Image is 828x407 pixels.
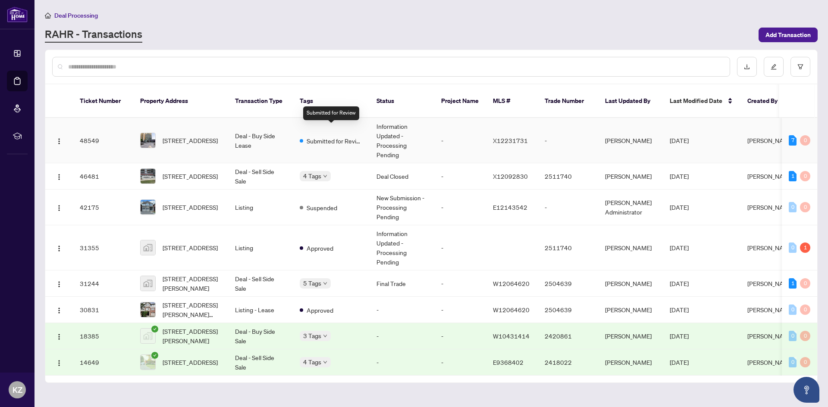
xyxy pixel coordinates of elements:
[670,203,689,211] span: [DATE]
[538,270,598,297] td: 2504639
[434,163,486,190] td: -
[790,57,810,77] button: filter
[598,270,663,297] td: [PERSON_NAME]
[52,277,66,290] button: Logo
[163,300,221,319] span: [STREET_ADDRESS][PERSON_NAME][PERSON_NAME]
[307,203,337,212] span: Suspended
[434,84,486,118] th: Project Name
[789,171,797,181] div: 1
[793,377,819,403] button: Open asap
[151,326,158,332] span: check-circle
[141,200,155,214] img: thumbnail-img
[163,136,218,145] span: [STREET_ADDRESS]
[141,355,155,370] img: thumbnail-img
[800,304,810,315] div: 0
[73,190,133,225] td: 42175
[151,352,158,359] span: check-circle
[228,163,293,190] td: Deal - Sell Side Sale
[303,171,321,181] span: 4 Tags
[771,64,777,70] span: edit
[598,349,663,376] td: [PERSON_NAME]
[598,118,663,163] td: [PERSON_NAME]
[670,137,689,144] span: [DATE]
[370,225,434,270] td: Information Updated - Processing Pending
[370,323,434,349] td: -
[538,323,598,349] td: 2420861
[56,205,63,211] img: Logo
[370,118,434,163] td: Information Updated - Processing Pending
[670,332,689,340] span: [DATE]
[73,323,133,349] td: 18385
[493,306,530,314] span: W12064620
[163,326,221,345] span: [STREET_ADDRESS][PERSON_NAME]
[228,84,293,118] th: Transaction Type
[670,280,689,287] span: [DATE]
[52,200,66,214] button: Logo
[370,270,434,297] td: Final Trade
[434,349,486,376] td: -
[141,276,155,291] img: thumbnail-img
[56,138,63,145] img: Logo
[370,349,434,376] td: -
[434,118,486,163] td: -
[670,306,689,314] span: [DATE]
[759,28,818,42] button: Add Transaction
[493,137,528,144] span: X12231731
[163,243,218,252] span: [STREET_ADDRESS]
[670,358,689,366] span: [DATE]
[303,278,321,288] span: 5 Tags
[323,360,327,364] span: down
[765,28,811,42] span: Add Transaction
[789,304,797,315] div: 0
[73,118,133,163] td: 48549
[56,307,63,314] img: Logo
[493,280,530,287] span: W12064620
[598,297,663,323] td: [PERSON_NAME]
[598,190,663,225] td: [PERSON_NAME] Administrator
[73,297,133,323] td: 30831
[52,303,66,317] button: Logo
[789,278,797,289] div: 1
[598,225,663,270] td: [PERSON_NAME]
[293,84,370,118] th: Tags
[789,242,797,253] div: 0
[747,358,794,366] span: [PERSON_NAME]
[141,240,155,255] img: thumbnail-img
[323,281,327,286] span: down
[141,133,155,148] img: thumbnail-img
[747,332,794,340] span: [PERSON_NAME]
[747,244,794,252] span: [PERSON_NAME]
[747,203,794,211] span: [PERSON_NAME]
[13,384,22,396] span: KZ
[434,323,486,349] td: -
[141,302,155,317] img: thumbnail-img
[493,358,524,366] span: E9368402
[538,349,598,376] td: 2418022
[800,242,810,253] div: 1
[303,331,321,341] span: 3 Tags
[434,270,486,297] td: -
[45,12,51,19] span: home
[670,172,689,180] span: [DATE]
[52,355,66,369] button: Logo
[789,135,797,146] div: 7
[56,333,63,340] img: Logo
[370,163,434,190] td: Deal Closed
[307,243,333,253] span: Approved
[307,305,333,315] span: Approved
[228,323,293,349] td: Deal - Buy Side Sale
[323,334,327,338] span: down
[598,323,663,349] td: [PERSON_NAME]
[323,174,327,178] span: down
[52,169,66,183] button: Logo
[163,202,218,212] span: [STREET_ADDRESS]
[370,297,434,323] td: -
[307,136,363,146] span: Submitted for Review
[493,332,530,340] span: W10431414
[434,297,486,323] td: -
[434,190,486,225] td: -
[56,360,63,367] img: Logo
[800,171,810,181] div: 0
[228,118,293,163] td: Deal - Buy Side Lease
[73,84,133,118] th: Ticket Number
